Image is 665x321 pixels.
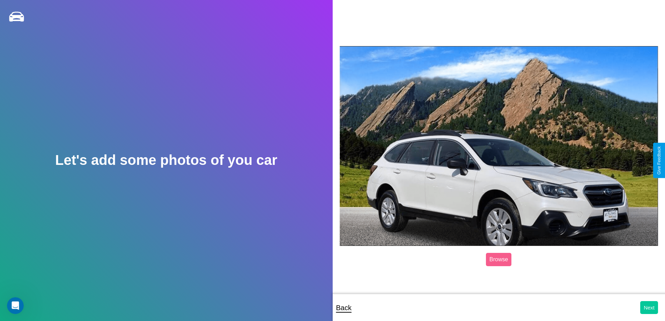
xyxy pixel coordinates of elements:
p: Back [336,301,352,314]
iframe: Intercom live chat [7,297,24,314]
h2: Let's add some photos of you car [55,152,277,168]
img: posted [340,46,658,246]
label: Browse [486,253,511,266]
button: Next [640,301,658,314]
div: Give Feedback [657,146,662,175]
